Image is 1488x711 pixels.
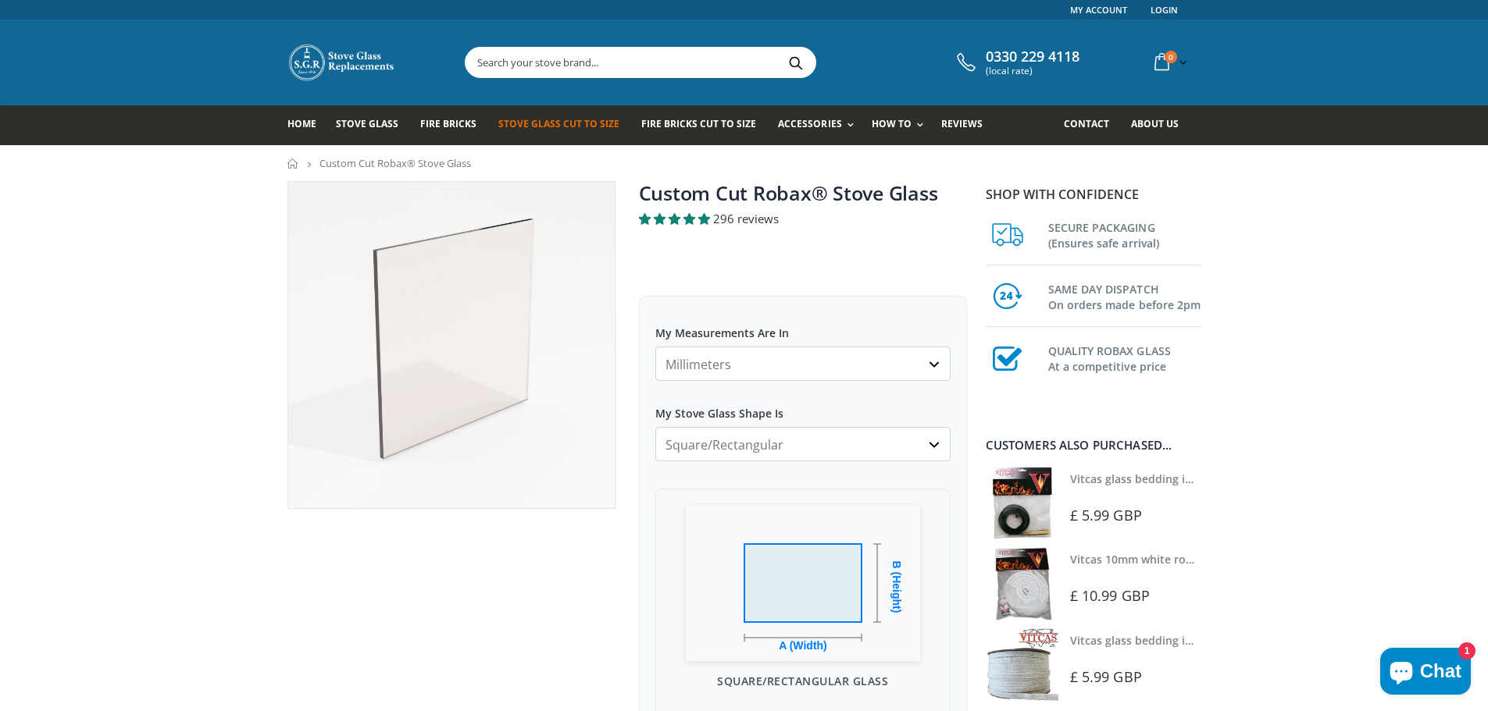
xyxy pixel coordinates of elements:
a: Stove Glass Cut To Size [498,105,631,145]
a: Home [287,105,328,145]
a: Vitcas 10mm white rope kit - includes rope seal and glue! [1070,552,1376,567]
span: Accessories [778,117,841,130]
p: Shop with confidence [986,185,1201,204]
inbox-online-store-chat: Shopify online store chat [1376,648,1476,699]
p: Square/Rectangular Glass [672,673,934,689]
a: Fire Bricks [420,105,488,145]
label: My Measurements Are In [655,312,951,340]
a: About us [1131,105,1190,145]
span: 0330 229 4118 [986,48,1079,66]
a: How To [872,105,931,145]
span: Fire Bricks [420,117,476,130]
img: Glass Shape Preview [686,505,920,661]
img: Vitcas stove glass bedding in tape [986,467,1058,539]
a: 0 [1148,47,1190,77]
img: stove_glass_made_to_measure_800x_crop_center.webp [288,182,615,508]
input: Search your stove brand... [466,48,990,77]
a: Fire Bricks Cut To Size [641,105,768,145]
span: Stove Glass [336,117,398,130]
span: Fire Bricks Cut To Size [641,117,756,130]
h3: QUALITY ROBAX GLASS At a competitive price [1048,340,1201,375]
span: How To [872,117,912,130]
img: Stove Glass Replacement [287,43,397,82]
h3: SAME DAY DISPATCH On orders made before 2pm [1048,279,1201,313]
a: 0330 229 4118 (local rate) [953,48,1079,76]
span: £ 5.99 GBP [1070,667,1142,686]
img: Vitcas stove glass bedding in tape [986,628,1058,701]
span: (local rate) [986,66,1079,76]
span: £ 5.99 GBP [1070,506,1142,524]
h3: SECURE PACKAGING (Ensures safe arrival) [1048,217,1201,251]
a: Reviews [941,105,994,145]
a: Stove Glass [336,105,410,145]
a: Vitcas glass bedding in tape - 2mm x 15mm x 2 meters (White) [1070,633,1402,648]
button: Search [779,48,814,77]
span: Custom Cut Robax® Stove Glass [319,156,471,170]
span: About us [1131,117,1179,130]
span: Stove Glass Cut To Size [498,117,619,130]
span: Reviews [941,117,983,130]
span: Home [287,117,316,130]
span: 296 reviews [713,211,779,226]
a: Home [287,158,299,169]
span: 0 [1165,51,1177,63]
span: £ 10.99 GBP [1070,586,1150,605]
div: Customers also purchased... [986,439,1201,451]
span: Contact [1064,117,1109,130]
a: Contact [1064,105,1121,145]
a: Custom Cut Robax® Stove Glass [639,180,938,206]
img: Vitcas white rope, glue and gloves kit 10mm [986,547,1058,620]
span: 4.94 stars [639,211,713,226]
a: Accessories [778,105,861,145]
a: Vitcas glass bedding in tape - 2mm x 10mm x 2 meters [1070,471,1361,486]
label: My Stove Glass Shape Is [655,393,951,421]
